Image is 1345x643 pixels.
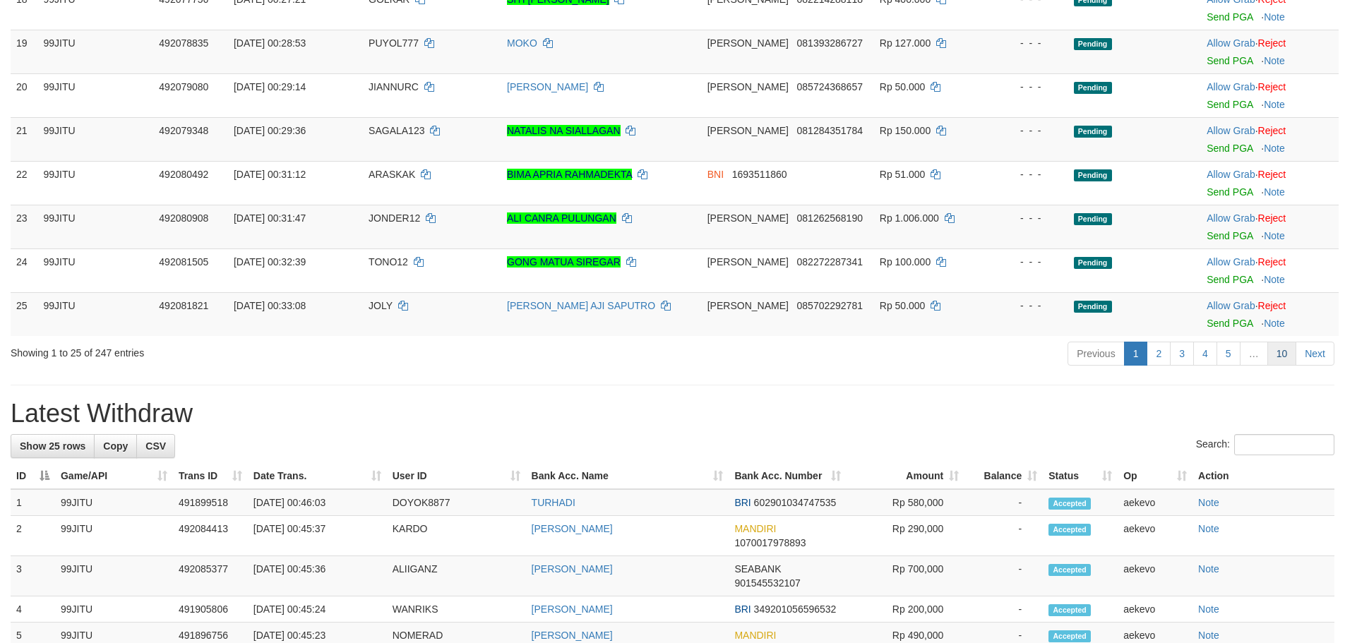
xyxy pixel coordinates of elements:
a: [PERSON_NAME] [532,630,613,641]
span: ARASKAK [369,169,415,180]
td: · [1201,205,1339,248]
div: - - - [996,211,1063,225]
td: 491899518 [173,489,248,516]
td: 21 [11,117,38,161]
span: Pending [1074,169,1112,181]
a: Reject [1258,81,1286,92]
span: [PERSON_NAME] [707,37,789,49]
td: ALIIGANZ [387,556,526,596]
td: 99JITU [38,30,154,73]
a: Send PGA [1207,230,1253,241]
span: Accepted [1048,564,1091,576]
a: Note [1198,497,1219,508]
td: Rp 580,000 [847,489,964,516]
a: CSV [136,434,175,458]
td: Rp 200,000 [847,596,964,623]
span: Rp 127.000 [880,37,931,49]
span: [PERSON_NAME] [707,125,789,136]
td: - [964,516,1043,556]
span: Rp 50.000 [880,300,926,311]
span: SAGALA123 [369,125,424,136]
a: … [1240,342,1268,366]
a: Allow Grab [1207,212,1255,224]
th: Trans ID: activate to sort column ascending [173,463,248,489]
td: 19 [11,30,38,73]
div: - - - [996,80,1063,94]
a: NATALIS NA SIALLAGAN [507,125,621,136]
a: Allow Grab [1207,169,1255,180]
span: Pending [1074,82,1112,94]
td: WANRIKS [387,596,526,623]
span: MANDIRI [734,630,776,641]
td: · [1201,30,1339,73]
a: ALI CANRA PULUNGAN [507,212,616,224]
span: Rp 50.000 [880,81,926,92]
a: Allow Grab [1207,37,1255,49]
div: - - - [996,255,1063,269]
td: aekevo [1118,596,1192,623]
td: aekevo [1118,489,1192,516]
span: [PERSON_NAME] [707,81,789,92]
a: BIMA APRIA RAHMADEKTA [507,169,632,180]
span: Copy 901545532107 to clipboard [734,577,800,589]
td: 99JITU [38,292,154,336]
a: [PERSON_NAME] [532,603,613,615]
span: Rp 51.000 [880,169,926,180]
span: [DATE] 00:31:47 [234,212,306,224]
span: JIANNURC [369,81,419,92]
span: [DATE] 00:33:08 [234,300,306,311]
span: [DATE] 00:29:36 [234,125,306,136]
span: [DATE] 00:32:39 [234,256,306,268]
a: Next [1296,342,1334,366]
a: 5 [1217,342,1241,366]
div: - - - [996,36,1063,50]
a: Send PGA [1207,11,1253,23]
span: [DATE] 00:29:14 [234,81,306,92]
a: Note [1198,630,1219,641]
td: 23 [11,205,38,248]
td: 99JITU [38,73,154,117]
a: Note [1264,55,1285,66]
td: 4 [11,596,55,623]
td: aekevo [1118,556,1192,596]
span: Accepted [1048,604,1091,616]
a: Send PGA [1207,99,1253,110]
td: [DATE] 00:45:36 [248,556,387,596]
td: 99JITU [38,205,154,248]
a: Note [1198,603,1219,615]
th: Balance: activate to sort column ascending [964,463,1043,489]
a: [PERSON_NAME] [532,563,613,575]
a: 4 [1193,342,1217,366]
a: Send PGA [1207,186,1253,198]
span: Copy 1070017978893 to clipboard [734,537,806,548]
span: Show 25 rows [20,440,85,452]
td: 492084413 [173,516,248,556]
span: MANDIRI [734,523,776,534]
div: - - - [996,299,1063,313]
span: 492079348 [159,125,208,136]
span: · [1207,81,1257,92]
span: Copy 081262568190 to clipboard [797,212,863,224]
a: Reject [1258,125,1286,136]
span: 492080492 [159,169,208,180]
span: Rp 150.000 [880,125,931,136]
span: Copy 081284351784 to clipboard [797,125,863,136]
a: Reject [1258,37,1286,49]
td: 491905806 [173,596,248,623]
span: · [1207,125,1257,136]
span: SEABANK [734,563,781,575]
span: · [1207,169,1257,180]
a: Copy [94,434,137,458]
td: 99JITU [38,161,154,205]
span: 492079080 [159,81,208,92]
span: Pending [1074,257,1112,269]
span: CSV [145,440,166,452]
div: - - - [996,124,1063,138]
a: Previous [1068,342,1124,366]
a: Note [1264,99,1285,110]
th: Action [1192,463,1334,489]
span: 492081821 [159,300,208,311]
a: Reject [1258,256,1286,268]
td: 3 [11,556,55,596]
a: Reject [1258,212,1286,224]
